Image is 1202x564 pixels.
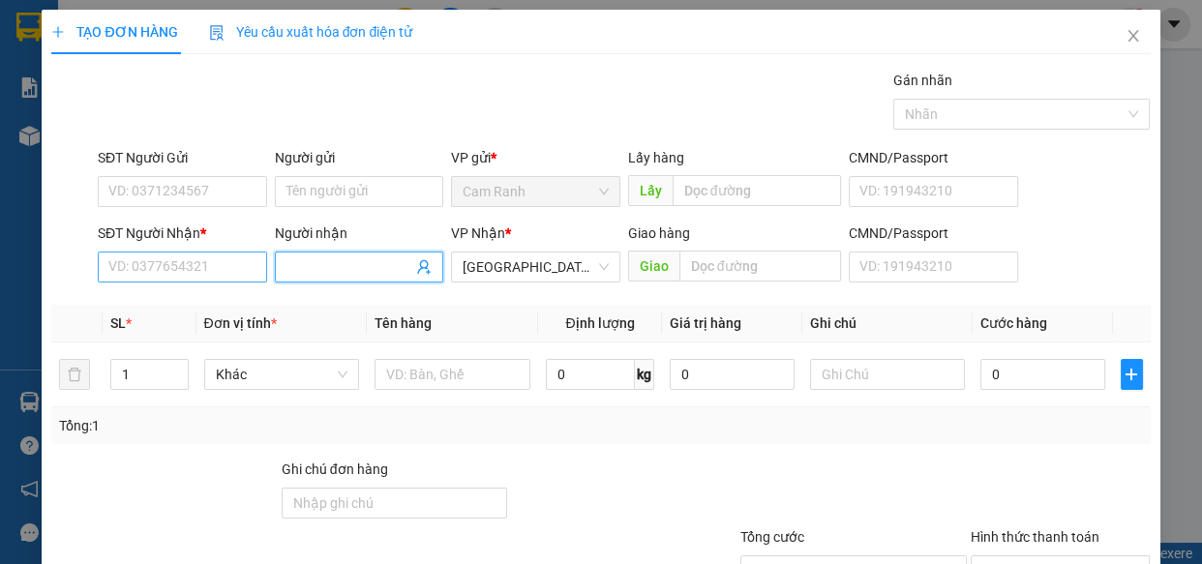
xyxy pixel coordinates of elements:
[1126,28,1141,44] span: close
[810,359,966,390] input: Ghi Chú
[163,92,266,116] li: (c) 2017
[451,225,505,241] span: VP Nhận
[849,223,1018,244] div: CMND/Passport
[463,177,609,206] span: Cam Ranh
[59,415,466,436] div: Tổng: 1
[163,74,266,89] b: [DOMAIN_NAME]
[740,529,804,545] span: Tổng cước
[670,315,741,331] span: Giá trị hàng
[59,359,90,390] button: delete
[463,252,609,282] span: Sài Gòn
[628,150,684,165] span: Lấy hàng
[893,73,952,88] label: Gán nhãn
[1121,359,1143,390] button: plus
[673,175,841,206] input: Dọc đường
[980,315,1047,331] span: Cước hàng
[971,529,1099,545] label: Hình thức thanh toán
[628,225,690,241] span: Giao hàng
[282,488,507,519] input: Ghi chú đơn hàng
[1106,10,1160,64] button: Close
[119,28,193,186] b: [PERSON_NAME] - Gửi khách hàng
[451,147,620,168] div: VP gửi
[98,147,267,168] div: SĐT Người Gửi
[209,24,413,40] span: Yêu cầu xuất hóa đơn điện tử
[204,315,277,331] span: Đơn vị tính
[210,24,256,71] img: logo.jpg
[216,360,348,389] span: Khác
[849,147,1018,168] div: CMND/Passport
[1122,367,1142,382] span: plus
[209,25,225,41] img: icon
[679,251,841,282] input: Dọc đường
[670,359,795,390] input: 0
[802,305,974,342] th: Ghi chú
[628,251,679,282] span: Giao
[24,125,109,316] b: [PERSON_NAME] - [PERSON_NAME]
[282,461,388,477] label: Ghi chú đơn hàng
[565,315,634,331] span: Định lượng
[375,359,530,390] input: VD: Bàn, Ghế
[375,315,432,331] span: Tên hàng
[51,24,177,40] span: TẠO ĐƠN HÀNG
[635,359,654,390] span: kg
[275,223,444,244] div: Người nhận
[416,259,432,275] span: user-add
[628,175,673,206] span: Lấy
[275,147,444,168] div: Người gửi
[51,25,65,39] span: plus
[110,315,126,331] span: SL
[98,223,267,244] div: SĐT Người Nhận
